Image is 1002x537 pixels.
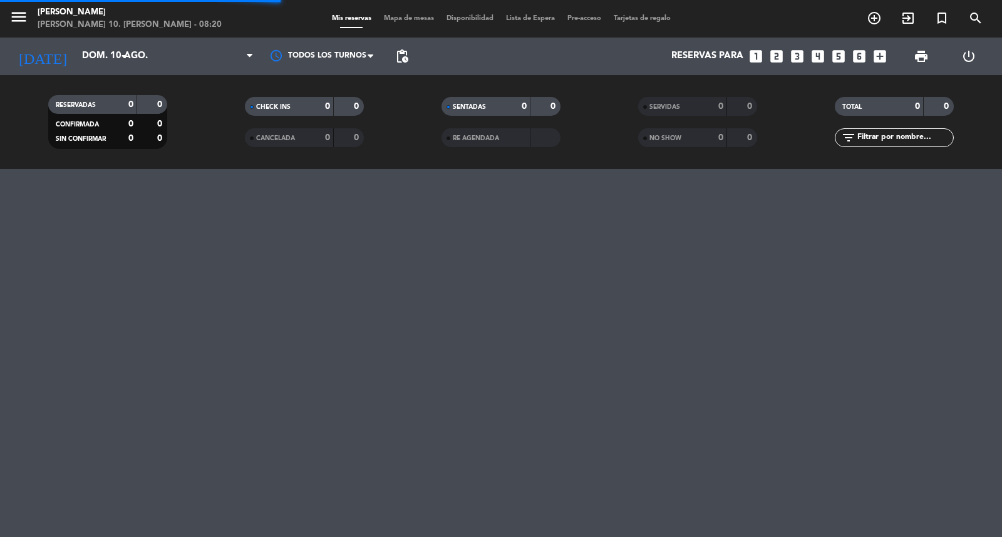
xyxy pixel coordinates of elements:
span: print [914,49,929,64]
i: looks_two [768,48,785,64]
i: turned_in_not [934,11,949,26]
strong: 0 [157,120,165,128]
strong: 0 [325,102,330,111]
i: arrow_drop_down [116,49,132,64]
div: [PERSON_NAME] 10. [PERSON_NAME] - 08:20 [38,19,222,31]
strong: 0 [944,102,951,111]
strong: 0 [128,120,133,128]
i: add_box [872,48,888,64]
i: looks_3 [789,48,805,64]
span: SIN CONFIRMAR [56,136,106,142]
strong: 0 [354,133,361,142]
div: [PERSON_NAME] [38,6,222,19]
i: looks_one [748,48,764,64]
span: Mapa de mesas [378,15,440,22]
i: exit_to_app [901,11,916,26]
span: Reservas para [671,51,743,62]
span: Disponibilidad [440,15,500,22]
strong: 0 [157,100,165,109]
i: looks_4 [810,48,826,64]
strong: 0 [128,134,133,143]
span: RESERVADAS [56,102,96,108]
i: looks_6 [851,48,867,64]
span: TOTAL [842,104,862,110]
span: Mis reservas [326,15,378,22]
span: CANCELADA [256,135,295,141]
i: power_settings_new [961,49,976,64]
i: filter_list [841,130,856,145]
i: [DATE] [9,43,76,70]
span: NO SHOW [649,135,681,141]
button: menu [9,8,28,31]
strong: 0 [157,134,165,143]
i: search [968,11,983,26]
span: Tarjetas de regalo [607,15,677,22]
strong: 0 [550,102,558,111]
span: SENTADAS [453,104,486,110]
strong: 0 [718,102,723,111]
i: looks_5 [830,48,847,64]
strong: 0 [747,102,755,111]
div: LOG OUT [945,38,993,75]
i: add_circle_outline [867,11,882,26]
span: CHECK INS [256,104,291,110]
strong: 0 [522,102,527,111]
span: CONFIRMADA [56,121,99,128]
strong: 0 [718,133,723,142]
span: RE AGENDADA [453,135,499,141]
span: pending_actions [395,49,410,64]
span: Lista de Espera [500,15,561,22]
strong: 0 [325,133,330,142]
i: menu [9,8,28,26]
span: Pre-acceso [561,15,607,22]
span: SERVIDAS [649,104,680,110]
strong: 0 [747,133,755,142]
strong: 0 [354,102,361,111]
strong: 0 [128,100,133,109]
strong: 0 [915,102,920,111]
input: Filtrar por nombre... [856,131,953,145]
